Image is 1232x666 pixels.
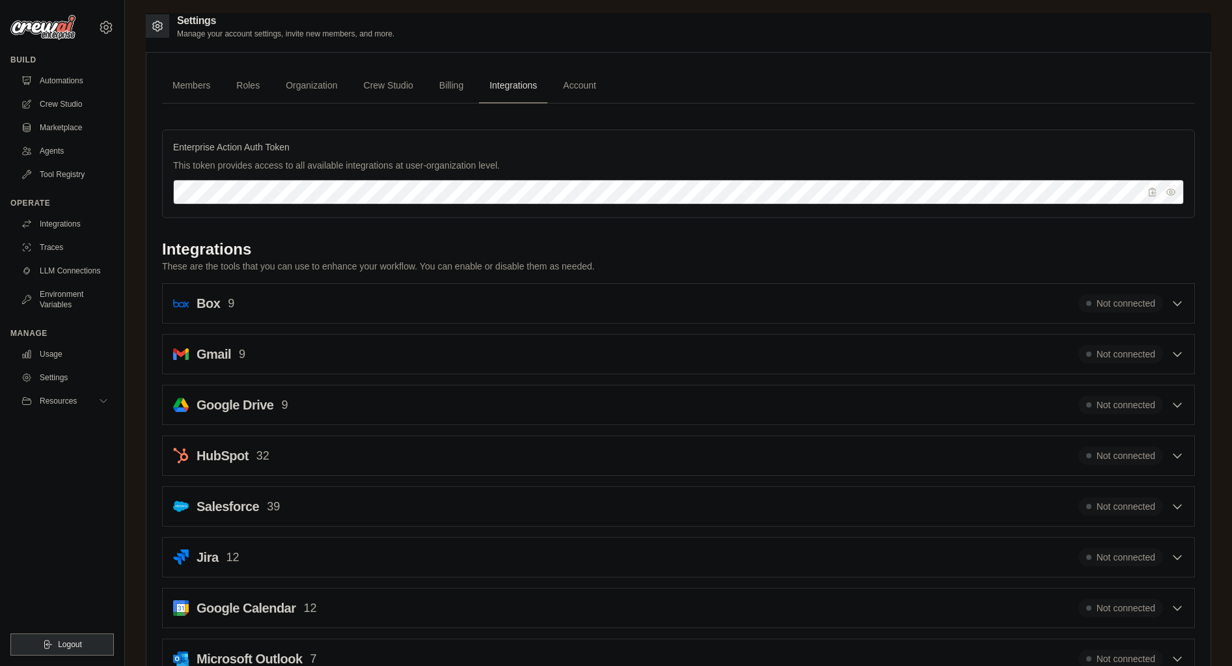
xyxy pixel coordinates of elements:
img: hubspot.svg [173,448,189,464]
div: Operate [10,198,114,208]
img: gmail.svg [173,346,189,362]
p: Manage your account settings, invite new members, and more. [177,29,394,39]
span: Logout [58,639,82,650]
a: Usage [16,344,114,365]
img: googledrive.svg [173,397,189,413]
label: Enterprise Action Auth Token [173,141,1184,154]
img: salesforce.svg [173,499,189,514]
div: Integrations [162,239,251,260]
p: These are the tools that you can use to enhance your workflow. You can enable or disable them as ... [162,260,1195,273]
a: Environment Variables [16,284,114,315]
a: Roles [226,68,270,104]
a: Integrations [479,68,547,104]
span: Not connected [1078,396,1163,414]
h2: Gmail [197,345,231,363]
a: Traces [16,237,114,258]
button: Logout [10,633,114,656]
p: 9 [239,346,245,363]
a: Crew Studio [16,94,114,115]
a: Automations [16,70,114,91]
img: Logo [10,15,75,40]
span: Not connected [1078,599,1163,617]
button: Resources [16,391,114,411]
span: Not connected [1078,497,1163,516]
img: jira.svg [173,549,189,565]
a: Agents [16,141,114,161]
a: Members [162,68,221,104]
h2: Jira [197,548,219,566]
a: Integrations [16,214,114,234]
h2: Google Drive [197,396,273,414]
img: box.svg [173,296,189,311]
span: Not connected [1078,447,1163,465]
img: googleCalendar.svg [173,600,189,616]
h2: Settings [177,13,394,29]
p: 9 [281,396,288,414]
h2: Salesforce [197,497,259,516]
a: Account [553,68,607,104]
h2: HubSpot [197,447,249,465]
div: Manage [10,328,114,339]
a: Organization [275,68,348,104]
h2: Box [197,294,220,312]
p: 39 [267,498,280,516]
a: Marketplace [16,117,114,138]
a: Settings [16,367,114,388]
p: 32 [256,447,269,465]
span: Not connected [1078,345,1163,363]
a: LLM Connections [16,260,114,281]
a: Tool Registry [16,164,114,185]
p: 12 [226,549,240,566]
p: 12 [304,600,317,617]
span: Not connected [1078,548,1163,566]
a: Billing [429,68,474,104]
h2: Google Calendar [197,599,296,617]
div: Build [10,55,114,65]
p: 9 [228,295,234,312]
a: Crew Studio [353,68,424,104]
span: Resources [40,396,77,406]
span: Not connected [1078,294,1163,312]
p: This token provides access to all available integrations at user-organization level. [173,159,1184,172]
